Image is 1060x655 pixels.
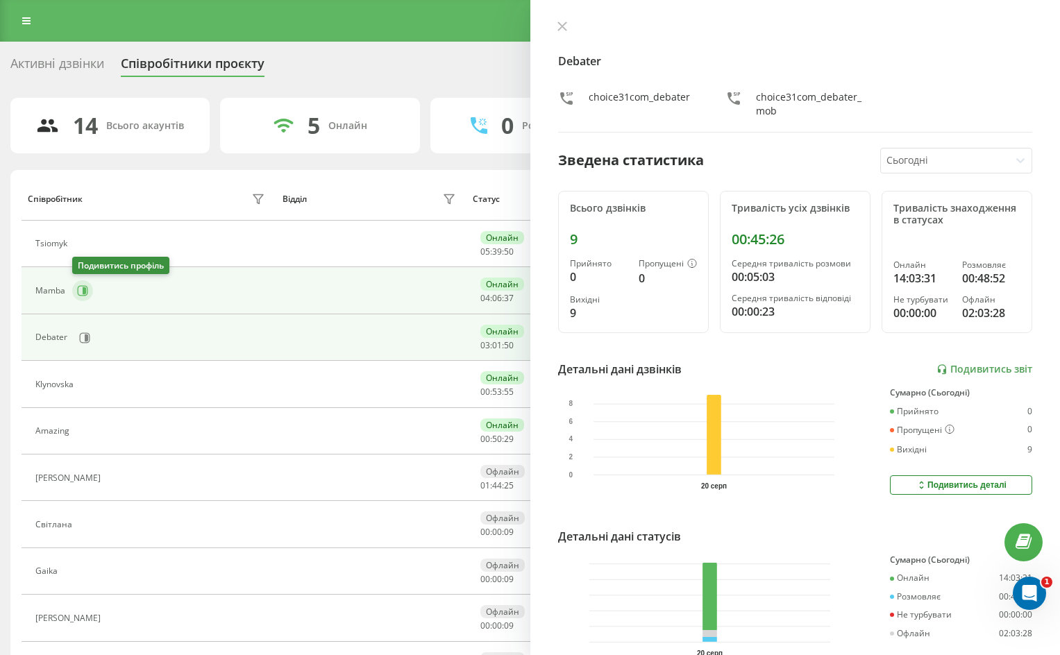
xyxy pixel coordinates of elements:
div: Розмовляють [522,120,589,132]
div: Прийнято [890,407,939,416]
div: Онлайн [893,260,952,270]
button: Подивитись деталі [890,475,1032,495]
div: Не турбувати [893,295,952,305]
span: 00 [492,526,502,538]
div: Debater [35,332,71,342]
div: 0 [570,269,628,285]
span: 55 [504,386,514,398]
span: 09 [504,526,514,538]
span: 39 [492,246,502,257]
span: 01 [480,479,490,491]
div: Офлайн [480,465,525,478]
div: 02:03:28 [962,305,1020,321]
div: : : [480,621,514,631]
div: Відділ [283,194,307,204]
span: 44 [492,479,502,491]
div: 14 [73,112,98,139]
div: Офлайн [480,605,525,618]
span: 05 [480,246,490,257]
div: 00:05:03 [732,269,859,285]
div: Онлайн [328,120,367,132]
div: Подивитись профіль [72,257,169,274]
div: Співробітник [28,194,83,204]
div: choice31com_debater [589,90,690,118]
div: Не турбувати [890,610,952,620]
div: Пропущені [639,259,697,270]
div: Детальні дані статусів [558,528,681,545]
div: [PERSON_NAME] [35,613,104,623]
div: Онлайн [480,278,524,291]
span: 1 [1041,577,1052,588]
div: Tsiomyk [35,239,71,248]
div: Статус [473,194,500,204]
div: Klynovska [35,380,77,389]
div: Розмовляє [962,260,1020,270]
div: Пропущені [890,425,954,436]
span: 00 [492,620,502,631]
text: 20 серп [701,482,727,490]
div: 0 [1027,425,1032,436]
span: 00 [492,573,502,585]
div: 0 [501,112,514,139]
div: 9 [570,305,628,321]
div: Детальні дані дзвінків [558,361,682,377]
div: choice31com_debater_mob [756,90,865,118]
div: Офлайн [480,511,525,525]
a: Подивитись звіт [936,364,1032,375]
div: Сумарно (Сьогодні) [890,388,1032,398]
div: Онлайн [480,231,524,244]
div: 02:03:28 [999,629,1032,638]
iframe: Intercom live chat [1013,577,1046,610]
div: Онлайн [480,371,524,384]
div: 00:48:52 [962,270,1020,287]
span: 01 [492,339,502,351]
span: 00 [480,433,490,445]
div: 0 [639,270,697,287]
span: 53 [492,386,502,398]
h4: Debater [558,53,1033,69]
div: Середня тривалість розмови [732,259,859,269]
div: : : [480,294,514,303]
div: 5 [308,112,320,139]
div: Активні дзвінки [10,56,104,78]
span: 50 [504,246,514,257]
div: Онлайн [480,325,524,338]
div: Онлайн [480,418,524,432]
div: : : [480,387,514,397]
div: Офлайн [480,559,525,572]
div: [PERSON_NAME] [35,473,104,483]
span: 00 [480,526,490,538]
div: Середня тривалість відповіді [732,294,859,303]
div: : : [480,527,514,537]
div: Тривалість знаходження в статусах [893,203,1020,226]
span: 06 [492,292,502,304]
div: 9 [1027,445,1032,454]
div: : : [480,481,514,491]
div: Подивитись деталі [916,479,1007,491]
div: Тривалість усіх дзвінків [732,203,859,214]
span: 04 [480,292,490,304]
span: 00 [480,573,490,585]
span: 50 [492,433,502,445]
div: : : [480,247,514,257]
div: 00:00:00 [893,305,952,321]
div: Вихідні [890,445,927,454]
div: Офлайн [890,629,930,638]
div: Вихідні [570,295,628,305]
span: 50 [504,339,514,351]
div: Світлана [35,520,76,529]
div: Офлайн [962,295,1020,305]
div: Mamba [35,286,69,296]
text: 4 [569,436,573,443]
div: Зведена статистика [558,150,704,171]
div: 9 [570,231,697,248]
div: 00:48:52 [999,592,1032,602]
div: : : [480,575,514,584]
div: Gaika [35,566,61,576]
span: 09 [504,573,514,585]
div: Сумарно (Сьогодні) [890,555,1032,565]
div: Всього дзвінків [570,203,697,214]
text: 8 [569,400,573,408]
span: 00 [480,386,490,398]
span: 09 [504,620,514,631]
